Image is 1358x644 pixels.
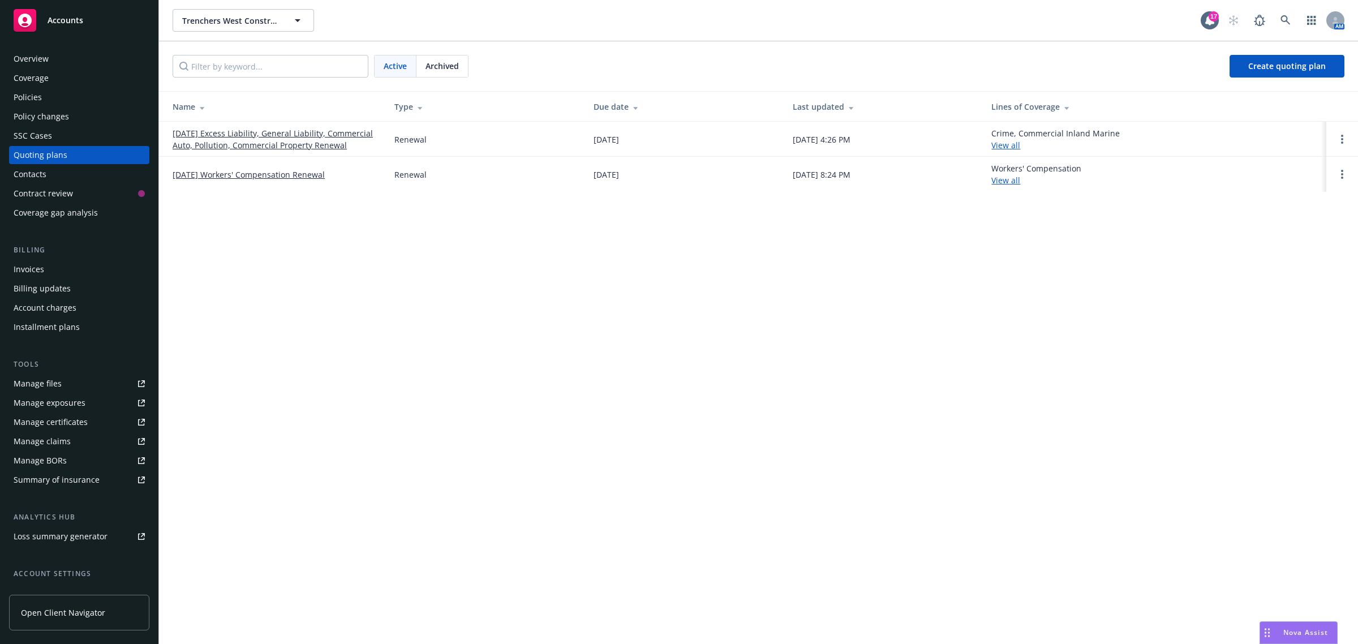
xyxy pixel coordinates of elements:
div: Manage BORs [14,452,67,470]
div: [DATE] [594,169,619,181]
div: Loss summary generator [14,527,108,546]
a: [DATE] Workers' Compensation Renewal [173,169,325,181]
div: Policy changes [14,108,69,126]
a: SSC Cases [9,127,149,145]
div: Name [173,101,376,113]
a: Coverage [9,69,149,87]
span: Active [384,60,407,72]
div: [DATE] 8:24 PM [793,169,850,181]
div: Contract review [14,184,73,203]
div: [DATE] 4:26 PM [793,134,850,145]
span: Open Client Navigator [21,607,105,619]
span: Nova Assist [1283,628,1328,637]
div: Account charges [14,299,76,317]
a: Loss summary generator [9,527,149,546]
div: SSC Cases [14,127,52,145]
div: Installment plans [14,318,80,336]
a: Overview [9,50,149,68]
div: Drag to move [1260,622,1274,643]
a: Contacts [9,165,149,183]
a: Account charges [9,299,149,317]
a: Installment plans [9,318,149,336]
div: Lines of Coverage [991,101,1317,113]
div: Summary of insurance [14,471,100,489]
div: Workers' Compensation [991,162,1081,186]
div: Manage exposures [14,394,85,412]
div: Tools [9,359,149,370]
a: Start snowing [1222,9,1245,32]
a: View all [991,175,1020,186]
a: Service team [9,584,149,602]
div: Manage files [14,375,62,393]
div: Type [394,101,575,113]
a: Quoting plans [9,146,149,164]
div: Coverage [14,69,49,87]
div: Billing updates [14,280,71,298]
a: Coverage gap analysis [9,204,149,222]
div: Crime, Commercial Inland Marine [991,127,1120,151]
div: Last updated [793,101,974,113]
a: Open options [1335,168,1349,181]
div: Manage certificates [14,413,88,431]
span: Create quoting plan [1248,61,1326,71]
div: Service team [14,584,62,602]
div: Renewal [394,134,427,145]
span: Trenchers West Construction Co., Inc. [182,15,280,27]
div: Account settings [9,568,149,579]
div: Contacts [14,165,46,183]
input: Filter by keyword... [173,55,368,78]
div: Invoices [14,260,44,278]
div: Due date [594,101,775,113]
button: Trenchers West Construction Co., Inc. [173,9,314,32]
a: Contract review [9,184,149,203]
a: Open options [1335,132,1349,146]
div: Billing [9,244,149,256]
a: Invoices [9,260,149,278]
div: Analytics hub [9,512,149,523]
span: Accounts [48,16,83,25]
a: Search [1274,9,1297,32]
a: Report a Bug [1248,9,1271,32]
a: Summary of insurance [9,471,149,489]
div: Renewal [394,169,427,181]
a: Manage BORs [9,452,149,470]
div: 17 [1209,11,1219,22]
a: Policy changes [9,108,149,126]
a: Manage claims [9,432,149,450]
div: [DATE] [594,134,619,145]
div: Coverage gap analysis [14,204,98,222]
a: Manage files [9,375,149,393]
span: Archived [426,60,459,72]
a: Accounts [9,5,149,36]
a: [DATE] Excess Liability, General Liability, Commercial Auto, Pollution, Commercial Property Renewal [173,127,376,151]
div: Manage claims [14,432,71,450]
a: Billing updates [9,280,149,298]
div: Overview [14,50,49,68]
a: Switch app [1300,9,1323,32]
a: Manage certificates [9,413,149,431]
a: Create quoting plan [1230,55,1344,78]
div: Policies [14,88,42,106]
a: Policies [9,88,149,106]
button: Nova Assist [1260,621,1338,644]
a: View all [991,140,1020,151]
a: Manage exposures [9,394,149,412]
div: Quoting plans [14,146,67,164]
